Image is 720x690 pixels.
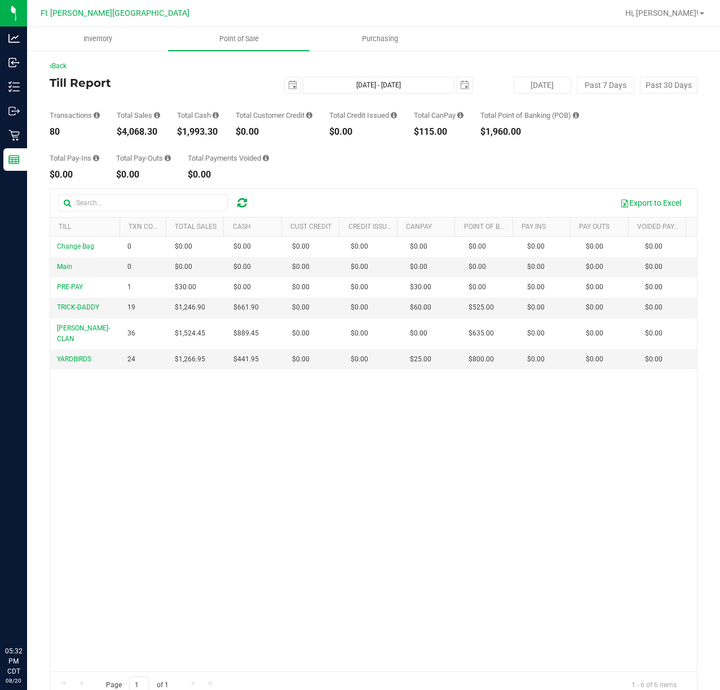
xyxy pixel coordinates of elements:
[127,328,135,339] span: 36
[57,355,91,363] span: YARDBIRDS
[480,112,579,119] div: Total Point of Banking (POB)
[57,283,83,291] span: PRE-PAY
[645,302,662,313] span: $0.00
[233,241,251,252] span: $0.00
[410,241,427,252] span: $0.00
[586,354,603,365] span: $0.00
[50,62,67,70] a: Back
[285,77,301,93] span: select
[410,282,431,293] span: $30.00
[469,354,494,365] span: $800.00
[410,262,427,272] span: $0.00
[204,34,274,44] span: Point of Sale
[233,302,259,313] span: $661.90
[292,282,310,293] span: $0.00
[127,354,135,365] span: 24
[527,262,545,272] span: $0.00
[57,263,72,271] span: Main
[292,241,310,252] span: $0.00
[175,262,192,272] span: $0.00
[579,223,609,231] a: Pay Outs
[175,302,205,313] span: $1,246.90
[410,328,427,339] span: $0.00
[527,354,545,365] span: $0.00
[292,354,310,365] span: $0.00
[168,27,309,51] a: Point of Sale
[117,127,160,136] div: $4,068.30
[527,328,545,339] span: $0.00
[94,112,100,119] i: Count of all successful payment transactions, possibly including voids, refunds, and cash-back fr...
[175,223,217,231] a: Total Sales
[464,223,544,231] a: Point of Banking (POB)
[93,154,99,162] i: Sum of all cash pay-ins added to tills within the date range.
[175,282,196,293] span: $30.00
[59,194,228,211] input: Search...
[640,77,697,94] button: Past 30 Days
[457,112,463,119] i: Sum of all successful, non-voided payment transaction amounts using CanPay (as well as manual Can...
[469,241,486,252] span: $0.00
[645,354,662,365] span: $0.00
[586,241,603,252] span: $0.00
[292,328,310,339] span: $0.00
[127,241,131,252] span: 0
[165,154,171,162] i: Sum of all cash pay-outs removed from tills within the date range.
[329,127,397,136] div: $0.00
[175,241,192,252] span: $0.00
[586,282,603,293] span: $0.00
[637,223,697,231] a: Voided Payments
[522,223,546,231] a: Pay Ins
[351,282,368,293] span: $0.00
[175,354,205,365] span: $1,266.95
[391,112,397,119] i: Sum of all successful refund transaction amounts from purchase returns resulting in account credi...
[480,127,579,136] div: $1,960.00
[292,302,310,313] span: $0.00
[645,241,662,252] span: $0.00
[347,34,413,44] span: Purchasing
[154,112,160,119] i: Sum of all successful, non-voided payment transaction amounts (excluding tips and transaction fee...
[50,154,99,162] div: Total Pay-Ins
[117,112,160,119] div: Total Sales
[469,302,494,313] span: $525.00
[5,646,22,676] p: 05:32 PM CDT
[410,354,431,365] span: $25.00
[236,112,312,119] div: Total Customer Credit
[116,170,171,179] div: $0.00
[127,282,131,293] span: 1
[645,328,662,339] span: $0.00
[573,112,579,119] i: Sum of the successful, non-voided point-of-banking payment transaction amounts, both via payment ...
[527,241,545,252] span: $0.00
[351,262,368,272] span: $0.00
[177,127,219,136] div: $1,993.30
[586,328,603,339] span: $0.00
[351,241,368,252] span: $0.00
[527,302,545,313] span: $0.00
[586,302,603,313] span: $0.00
[50,112,100,119] div: Transactions
[586,262,603,272] span: $0.00
[127,302,135,313] span: 19
[329,112,397,119] div: Total Credit Issued
[414,112,463,119] div: Total CanPay
[236,127,312,136] div: $0.00
[457,77,472,93] span: select
[5,676,22,685] p: 08/20
[645,262,662,272] span: $0.00
[8,154,20,165] inline-svg: Reports
[50,127,100,136] div: 80
[57,242,94,250] span: Change Bag
[68,34,127,44] span: Inventory
[188,170,269,179] div: $0.00
[469,262,486,272] span: $0.00
[310,27,450,51] a: Purchasing
[116,154,171,162] div: Total Pay-Outs
[351,354,368,365] span: $0.00
[188,154,269,162] div: Total Payments Voided
[351,302,368,313] span: $0.00
[348,223,395,231] a: Credit Issued
[127,262,131,272] span: 0
[27,27,168,51] a: Inventory
[233,282,251,293] span: $0.00
[177,112,219,119] div: Total Cash
[410,302,431,313] span: $60.00
[57,324,110,343] span: [PERSON_NAME]-CLAN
